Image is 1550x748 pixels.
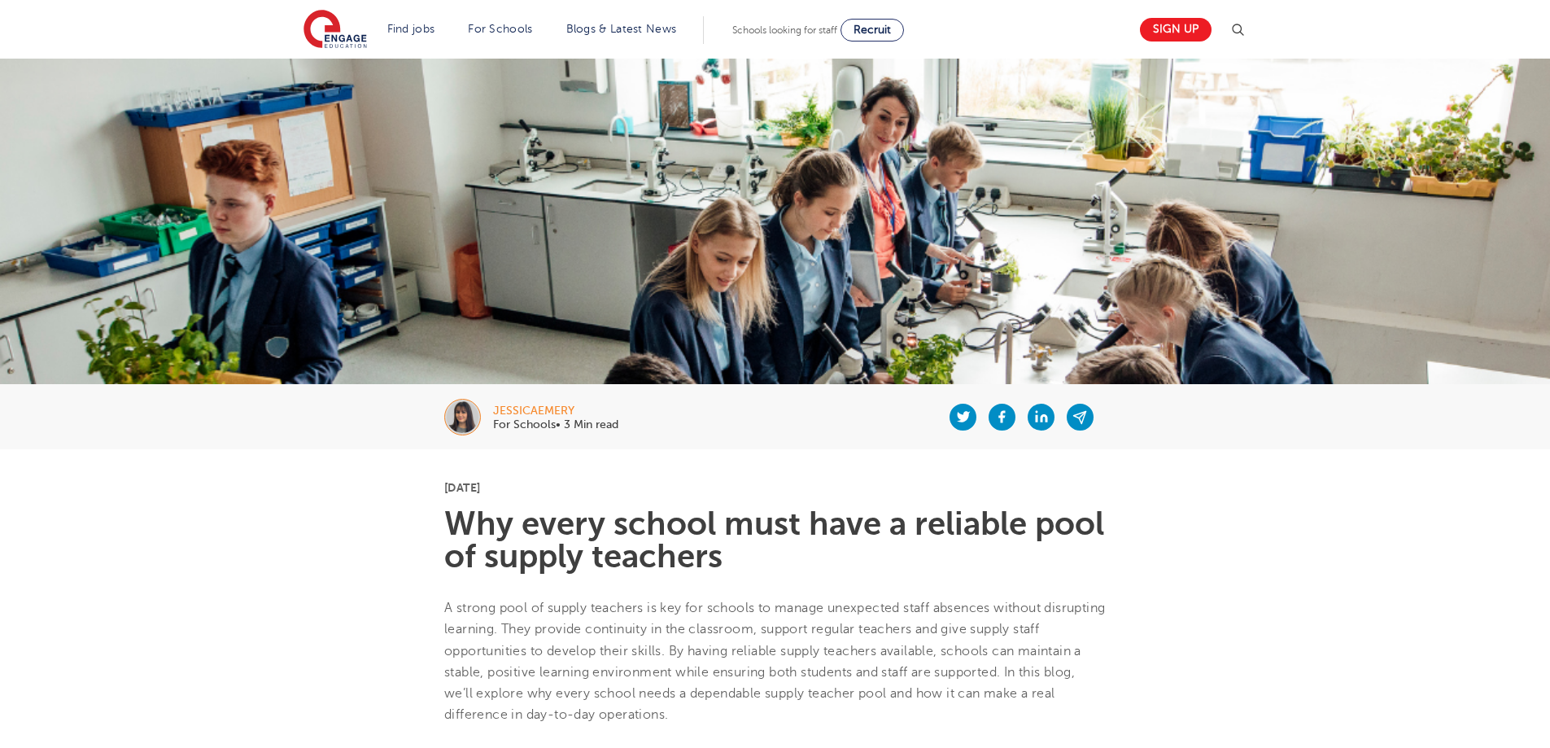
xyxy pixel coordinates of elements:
img: Engage Education [303,10,367,50]
a: Blogs & Latest News [566,23,677,35]
p: [DATE] [444,482,1106,493]
a: For Schools [468,23,532,35]
p: For Schools• 3 Min read [493,419,618,431]
span: Schools looking for staff [732,24,837,36]
h1: Why every school must have a reliable pool of supply teachers [444,508,1106,573]
a: Sign up [1140,18,1212,42]
span: A strong pool of supply teachers is key for schools to manage unexpected staff absences without d... [444,601,1105,722]
a: Recruit [840,19,904,42]
span: Recruit [854,24,891,36]
div: jessicaemery [493,405,618,417]
a: Find jobs [387,23,435,35]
